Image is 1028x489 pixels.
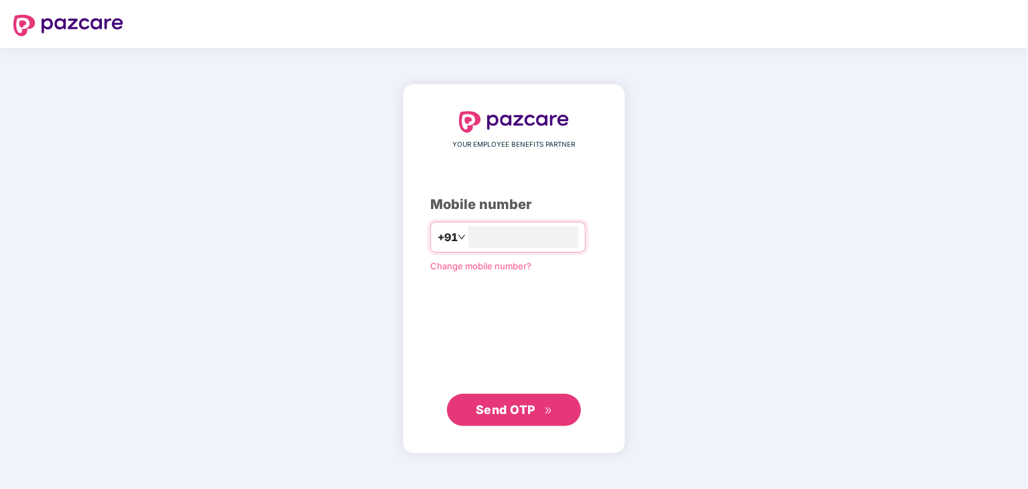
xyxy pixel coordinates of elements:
[459,111,569,133] img: logo
[13,15,123,36] img: logo
[476,403,535,417] span: Send OTP
[544,407,553,415] span: double-right
[447,394,581,426] button: Send OTPdouble-right
[430,194,598,215] div: Mobile number
[453,139,576,150] span: YOUR EMPLOYEE BENEFITS PARTNER
[438,229,458,246] span: +91
[458,233,466,241] span: down
[430,261,531,271] a: Change mobile number?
